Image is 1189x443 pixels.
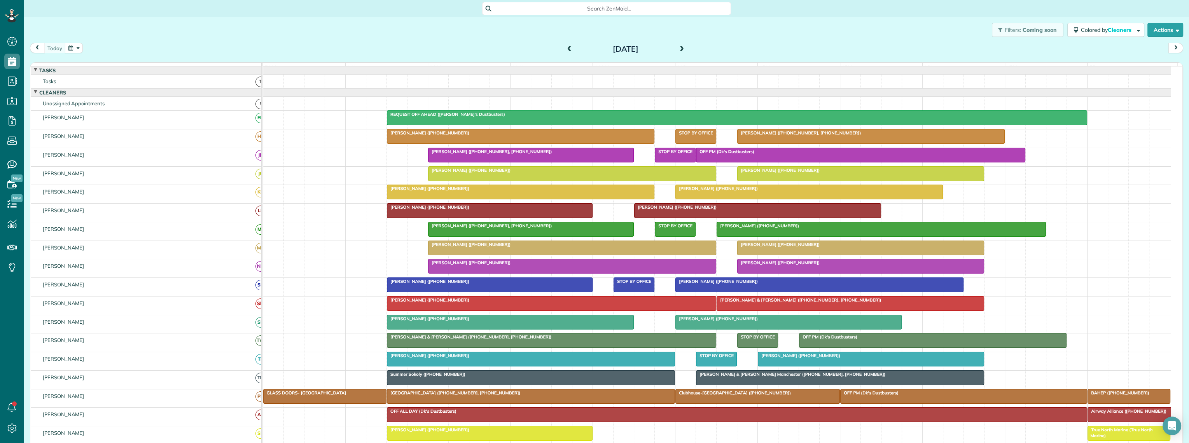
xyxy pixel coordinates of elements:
span: OFF ALL DAY (Dk's Dustbusters) [386,408,457,414]
button: next [1168,43,1183,53]
span: [PERSON_NAME] ([PHONE_NUMBER]) [428,260,511,265]
span: GLASS DOORS- [GEOGRAPHIC_DATA] [263,390,347,396]
span: [PERSON_NAME] [41,226,86,232]
span: [PERSON_NAME] ([PHONE_NUMBER]) [386,130,470,136]
span: [PERSON_NAME] ([PHONE_NUMBER], [PHONE_NUMBER]) [428,223,552,228]
span: 7am [263,65,278,71]
span: 1pm [758,65,771,71]
span: 9am [428,65,442,71]
span: SP [255,317,266,328]
span: [PERSON_NAME] ([PHONE_NUMBER]) [386,204,470,210]
span: ! [255,99,266,109]
span: [PERSON_NAME] [41,356,86,362]
span: [PERSON_NAME] [41,319,86,325]
span: True North Marine (True North Marine) [1087,427,1152,438]
span: [PERSON_NAME] & [PERSON_NAME] Manchester ([PHONE_NUMBER], [PHONE_NUMBER]) [696,371,886,377]
span: [PERSON_NAME] ([PHONE_NUMBER], [PHONE_NUMBER]) [737,130,861,136]
span: [PERSON_NAME] ([PHONE_NUMBER]) [386,353,470,358]
span: [PERSON_NAME] ([PHONE_NUMBER]) [386,297,470,303]
span: [PERSON_NAME] ([PHONE_NUMBER]) [675,316,758,321]
span: Filters: [1005,26,1021,33]
span: TP [255,354,266,365]
span: JB [255,150,266,160]
span: [PERSON_NAME] ([PHONE_NUMBER]) [386,427,470,433]
span: Coming soon [1022,26,1057,33]
span: Unassigned Appointments [41,100,106,106]
span: REQUEST OFF AHEAD ([PERSON_NAME]'s Dustbusters) [386,112,505,117]
span: Clubhouse-[GEOGRAPHIC_DATA] ([PHONE_NUMBER]) [675,390,791,396]
span: [PERSON_NAME] ([PHONE_NUMBER]) [737,260,820,265]
button: Colored byCleaners [1067,23,1144,37]
span: STOP BY OFFICE [675,130,713,136]
span: HC [255,131,266,142]
span: [PERSON_NAME] ([PHONE_NUMBER]) [428,167,511,173]
span: JR [255,169,266,179]
button: prev [30,43,45,53]
span: Cleaners [38,89,68,96]
h2: [DATE] [577,45,674,53]
span: [PERSON_NAME] [41,133,86,139]
span: New [11,194,23,202]
span: [PERSON_NAME] [41,114,86,120]
button: today [44,43,66,53]
span: Colored by [1081,26,1134,33]
span: KB [255,187,266,197]
span: [PERSON_NAME] & [PERSON_NAME] ([PHONE_NUMBER], [PHONE_NUMBER]) [386,334,552,340]
span: 5pm [1088,65,1101,71]
span: 12pm [675,65,692,71]
span: SM [255,298,266,309]
span: LF [255,206,266,216]
span: 8am [346,65,360,71]
span: [PERSON_NAME] [41,188,86,195]
span: [PERSON_NAME] ([PHONE_NUMBER]) [386,279,470,284]
span: [PERSON_NAME] ([PHONE_NUMBER]) [386,186,470,191]
span: EM [255,113,266,123]
div: Open Intercom Messenger [1163,417,1181,435]
span: [PERSON_NAME] [41,300,86,306]
span: NN [255,261,266,272]
span: Airway Alliance ([PHONE_NUMBER]) [1087,408,1167,414]
span: [PERSON_NAME] [41,170,86,176]
span: [PERSON_NAME] [41,337,86,343]
span: [PERSON_NAME] ([PHONE_NUMBER]) [386,316,470,321]
span: STOP BY OFFICE [654,149,693,154]
span: PB [255,391,266,402]
span: [PERSON_NAME] ([PHONE_NUMBER]) [737,167,820,173]
span: [PERSON_NAME] [41,281,86,288]
span: [PERSON_NAME] ([PHONE_NUMBER]) [428,242,511,247]
span: [PERSON_NAME] & [PERSON_NAME] ([PHONE_NUMBER], [PHONE_NUMBER]) [716,297,881,303]
span: OFF PM (Dk's Dustbusters) [799,334,858,340]
span: STOP BY OFFICE [613,279,652,284]
span: [PERSON_NAME] [41,263,86,269]
span: [PERSON_NAME] [41,430,86,436]
span: STOP BY OFFICE [654,223,693,228]
span: [PERSON_NAME] ([PHONE_NUMBER]) [757,353,841,358]
span: [PERSON_NAME] [41,152,86,158]
span: [PERSON_NAME] ([PHONE_NUMBER]) [675,186,758,191]
span: [PERSON_NAME] ([PHONE_NUMBER]) [634,204,717,210]
span: Tasks [38,67,57,73]
span: 3pm [923,65,936,71]
span: AK [255,410,266,420]
span: New [11,174,23,182]
span: SH [255,428,266,439]
span: [PERSON_NAME] [41,207,86,213]
span: 2pm [840,65,854,71]
span: T [255,77,266,87]
span: MT [255,224,266,235]
span: [PERSON_NAME] [41,374,86,380]
span: 10am [511,65,528,71]
span: [PERSON_NAME] ([PHONE_NUMBER], [PHONE_NUMBER]) [428,149,552,154]
span: Summer Sokoly ([PHONE_NUMBER]) [386,371,466,377]
span: OFF PM (Dk's Dustbusters) [840,390,899,396]
span: SB [255,280,266,290]
span: [PERSON_NAME] [41,411,86,417]
span: [GEOGRAPHIC_DATA] ([PHONE_NUMBER], [PHONE_NUMBER]) [386,390,521,396]
span: 11am [593,65,610,71]
button: Actions [1147,23,1183,37]
span: TW [255,335,266,346]
span: [PERSON_NAME] ([PHONE_NUMBER]) [737,242,820,247]
span: Tasks [41,78,58,84]
span: Cleaners [1108,26,1133,33]
span: MB [255,243,266,253]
